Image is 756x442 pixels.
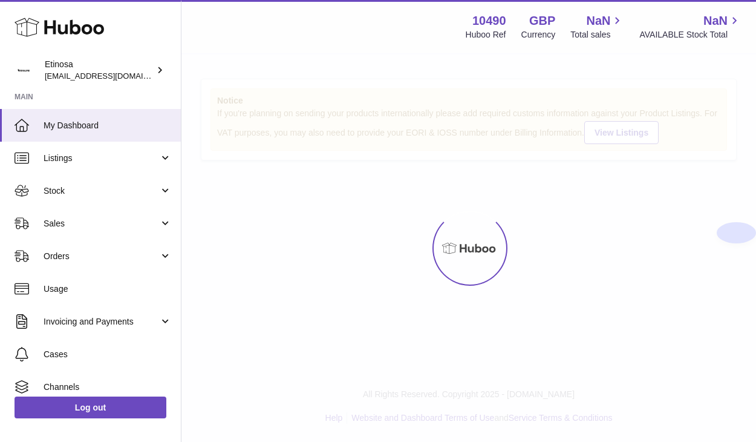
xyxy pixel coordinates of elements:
[44,251,159,262] span: Orders
[472,13,506,29] strong: 10490
[44,120,172,131] span: My Dashboard
[570,29,624,41] span: Total sales
[639,29,741,41] span: AVAILABLE Stock Total
[15,397,166,418] a: Log out
[15,61,33,79] img: Wolphuk@gmail.com
[44,349,172,360] span: Cases
[44,316,159,328] span: Invoicing and Payments
[521,29,556,41] div: Currency
[44,381,172,393] span: Channels
[466,29,506,41] div: Huboo Ref
[529,13,555,29] strong: GBP
[639,13,741,41] a: NaN AVAILABLE Stock Total
[44,283,172,295] span: Usage
[45,59,154,82] div: Etinosa
[44,218,159,229] span: Sales
[586,13,610,29] span: NaN
[44,185,159,197] span: Stock
[570,13,624,41] a: NaN Total sales
[45,71,178,81] span: [EMAIL_ADDRESS][DOMAIN_NAME]
[703,13,728,29] span: NaN
[44,153,159,164] span: Listings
